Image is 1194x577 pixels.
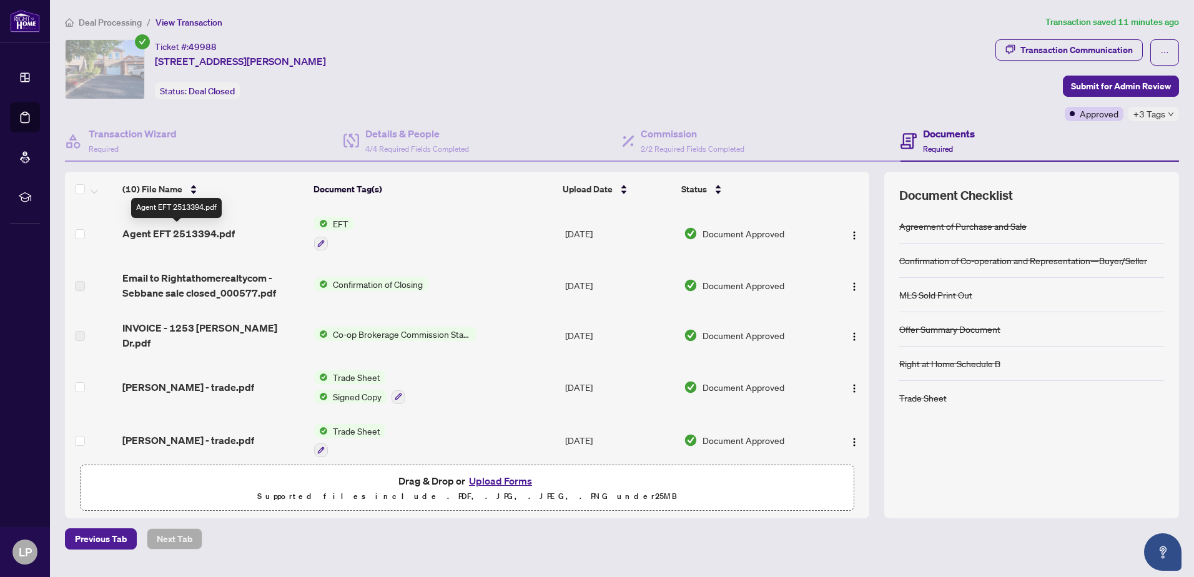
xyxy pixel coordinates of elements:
[328,424,385,438] span: Trade Sheet
[844,430,864,450] button: Logo
[328,217,353,230] span: EFT
[1144,533,1182,571] button: Open asap
[122,270,304,300] span: Email to Rightathomerealtycom - Sebbane sale closed_000577.pdf
[79,17,142,28] span: Deal Processing
[899,187,1013,204] span: Document Checklist
[66,40,144,99] img: IMG-W12358369_1.jpg
[684,279,698,292] img: Document Status
[314,217,353,250] button: Status IconEFT
[189,41,217,52] span: 49988
[899,219,1027,233] div: Agreement of Purchase and Sale
[703,328,784,342] span: Document Approved
[147,528,202,550] button: Next Tab
[328,277,428,291] span: Confirmation of Closing
[135,34,150,49] span: check-circle
[899,288,972,302] div: MLS Sold Print Out
[155,39,217,54] div: Ticket #:
[684,380,698,394] img: Document Status
[684,433,698,447] img: Document Status
[560,260,679,310] td: [DATE]
[703,227,784,240] span: Document Approved
[314,390,328,403] img: Status Icon
[189,86,235,97] span: Deal Closed
[560,360,679,414] td: [DATE]
[465,473,536,489] button: Upload Forms
[899,391,947,405] div: Trade Sheet
[75,529,127,549] span: Previous Tab
[117,172,308,207] th: (10) File Name
[703,433,784,447] span: Document Approved
[155,82,240,99] div: Status:
[995,39,1143,61] button: Transaction Communication
[122,380,254,395] span: [PERSON_NAME] - trade.pdf
[365,126,469,141] h4: Details & People
[560,207,679,260] td: [DATE]
[314,327,328,341] img: Status Icon
[155,17,222,28] span: View Transaction
[899,254,1147,267] div: Confirmation of Co-operation and Representation—Buyer/Seller
[398,473,536,489] span: Drag & Drop or
[65,528,137,550] button: Previous Tab
[1133,107,1165,121] span: +3 Tags
[65,18,74,27] span: home
[314,370,405,404] button: Status IconTrade SheetStatus IconSigned Copy
[849,230,859,240] img: Logo
[314,277,328,291] img: Status Icon
[558,172,676,207] th: Upload Date
[314,277,428,291] button: Status IconConfirmation of Closing
[314,424,385,458] button: Status IconTrade Sheet
[641,144,744,154] span: 2/2 Required Fields Completed
[365,144,469,154] span: 4/4 Required Fields Completed
[849,383,859,393] img: Logo
[703,380,784,394] span: Document Approved
[849,332,859,342] img: Logo
[1080,107,1118,121] span: Approved
[849,282,859,292] img: Logo
[899,357,1000,370] div: Right at Home Schedule B
[641,126,744,141] h4: Commission
[703,279,784,292] span: Document Approved
[122,320,304,350] span: INVOICE - 1253 [PERSON_NAME] Dr.pdf
[844,325,864,345] button: Logo
[147,15,150,29] li: /
[314,424,328,438] img: Status Icon
[1020,40,1133,60] div: Transaction Communication
[560,310,679,360] td: [DATE]
[1160,48,1169,57] span: ellipsis
[314,327,476,341] button: Status IconCo-op Brokerage Commission Statement
[122,182,182,196] span: (10) File Name
[923,144,953,154] span: Required
[1045,15,1179,29] article: Transaction saved 11 minutes ago
[560,414,679,468] td: [DATE]
[1071,76,1171,96] span: Submit for Admin Review
[684,227,698,240] img: Document Status
[122,226,235,241] span: Agent EFT 2513394.pdf
[314,370,328,384] img: Status Icon
[89,144,119,154] span: Required
[122,433,254,448] span: [PERSON_NAME] - trade.pdf
[681,182,707,196] span: Status
[19,543,32,561] span: LP
[88,489,846,504] p: Supported files include .PDF, .JPG, .JPEG, .PNG under 25 MB
[1063,76,1179,97] button: Submit for Admin Review
[81,465,854,511] span: Drag & Drop orUpload FormsSupported files include .PDF, .JPG, .JPEG, .PNG under25MB
[328,327,476,341] span: Co-op Brokerage Commission Statement
[155,54,326,69] span: [STREET_ADDRESS][PERSON_NAME]
[131,198,222,218] div: Agent EFT 2513394.pdf
[899,322,1000,336] div: Offer Summary Document
[10,9,40,32] img: logo
[1168,111,1174,117] span: down
[308,172,558,207] th: Document Tag(s)
[89,126,177,141] h4: Transaction Wizard
[923,126,975,141] h4: Documents
[328,370,385,384] span: Trade Sheet
[844,377,864,397] button: Logo
[314,217,328,230] img: Status Icon
[844,224,864,244] button: Logo
[844,275,864,295] button: Logo
[563,182,613,196] span: Upload Date
[676,172,824,207] th: Status
[328,390,387,403] span: Signed Copy
[684,328,698,342] img: Document Status
[849,437,859,447] img: Logo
